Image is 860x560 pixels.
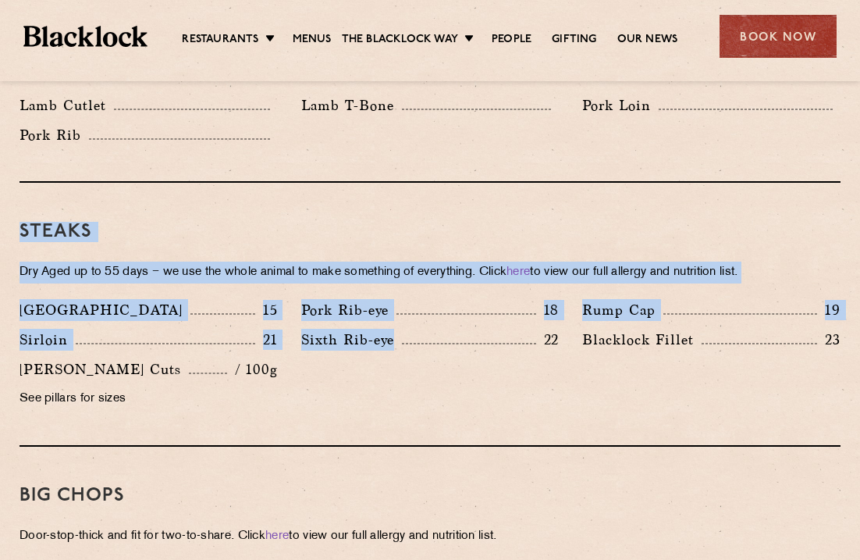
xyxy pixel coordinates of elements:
p: Pork Loin [582,95,659,116]
p: Pork Rib [20,124,89,146]
a: Restaurants [182,32,258,49]
p: Blacklock Fillet [582,329,702,351]
p: Sixth Rib-eye [301,329,402,351]
h3: Steaks [20,222,840,242]
a: Menus [293,32,332,49]
p: [GEOGRAPHIC_DATA] [20,299,190,321]
h3: Big Chops [20,486,840,506]
p: 18 [536,300,560,320]
img: BL_Textured_Logo-footer-cropped.svg [23,26,147,47]
a: here [265,530,289,542]
p: Sirloin [20,329,76,351]
p: Pork Rib-eye [301,299,396,321]
div: Book Now [720,15,837,58]
p: Lamb T-Bone [301,95,402,116]
p: Door-stop-thick and fit for two-to-share. Click to view our full allergy and nutrition list. [20,526,840,548]
p: 19 [817,300,840,320]
p: 15 [255,300,278,320]
p: Lamb Cutlet [20,95,114,116]
a: here [506,266,530,278]
p: See pillars for sizes [20,388,278,410]
a: The Blacklock Way [342,32,458,49]
p: Dry Aged up to 55 days − we use the whole animal to make something of everything. Click to view o... [20,262,840,284]
p: 21 [255,330,278,350]
p: 23 [817,330,840,350]
p: 22 [536,330,560,350]
a: People [492,32,531,49]
p: / 100g [227,359,278,380]
p: [PERSON_NAME] Cuts [20,358,189,380]
a: Gifting [552,32,596,49]
a: Our News [617,32,678,49]
p: Rump Cap [582,299,663,321]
